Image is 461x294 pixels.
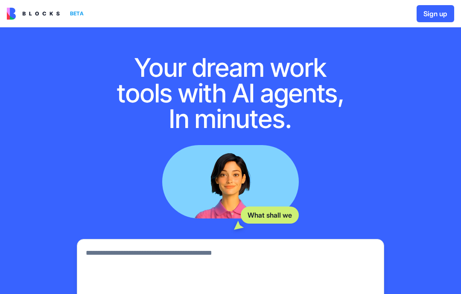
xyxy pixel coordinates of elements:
[7,8,87,20] a: BETA
[67,8,87,20] div: BETA
[241,207,299,224] div: What shall we
[7,8,60,20] img: logo
[417,5,454,22] button: Sign up
[108,55,353,131] h1: Your dream work tools with AI agents, In minutes.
